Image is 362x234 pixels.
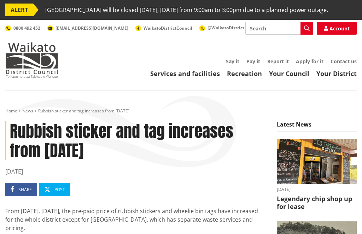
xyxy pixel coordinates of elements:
a: Services and facilities [150,69,220,78]
a: Post [39,183,70,196]
a: @WaikatoDistrict [199,25,244,31]
a: Home [5,108,17,114]
input: Search input [245,22,313,35]
img: Jo's takeaways, Papahua Reserve, Raglan [277,139,357,184]
a: Recreation [227,69,262,78]
a: Your District [316,69,357,78]
a: News [22,108,33,114]
a: Pay it [246,58,260,65]
span: [GEOGRAPHIC_DATA] will be closed [DATE], [DATE] from 9:00am to 3:00pm due to a planned power outage. [45,4,328,16]
h1: Rubbish sticker and tag increases from [DATE] [5,121,266,160]
a: Contact us [331,58,357,65]
a: Outdoor takeaway stand with chalkboard menus listing various foods, like burgers and chips. A fri... [277,139,357,210]
a: 0800 492 452 [5,25,40,31]
a: Report it [267,58,289,65]
time: [DATE] [5,167,266,176]
time: [DATE] [277,187,357,192]
h5: Latest News [277,121,357,132]
nav: breadcrumb [5,108,357,114]
a: Share [5,183,37,196]
a: Apply for it [296,58,323,65]
a: Your Council [269,69,309,78]
a: [EMAIL_ADDRESS][DOMAIN_NAME] [47,25,128,31]
img: Waikato District Council - Te Kaunihera aa Takiwaa o Waikato [5,42,58,78]
span: Post [54,187,65,193]
a: Account [317,22,357,35]
span: Share [18,187,32,193]
a: Say it [226,58,239,65]
span: WaikatoDistrictCouncil [144,25,192,31]
h3: Legendary chip shop up for lease [277,195,357,210]
span: ALERT [5,4,33,16]
span: [EMAIL_ADDRESS][DOMAIN_NAME] [56,25,128,31]
span: Rubbish sticker and tag increases from [DATE] [38,108,129,114]
span: @WaikatoDistrict [208,25,244,31]
a: WaikatoDistrictCouncil [135,25,192,31]
span: 0800 492 452 [13,25,40,31]
p: From [DATE], [DATE], the pre-paid price of rubbish stickers and wheelie bin tags have increased f... [5,207,266,232]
